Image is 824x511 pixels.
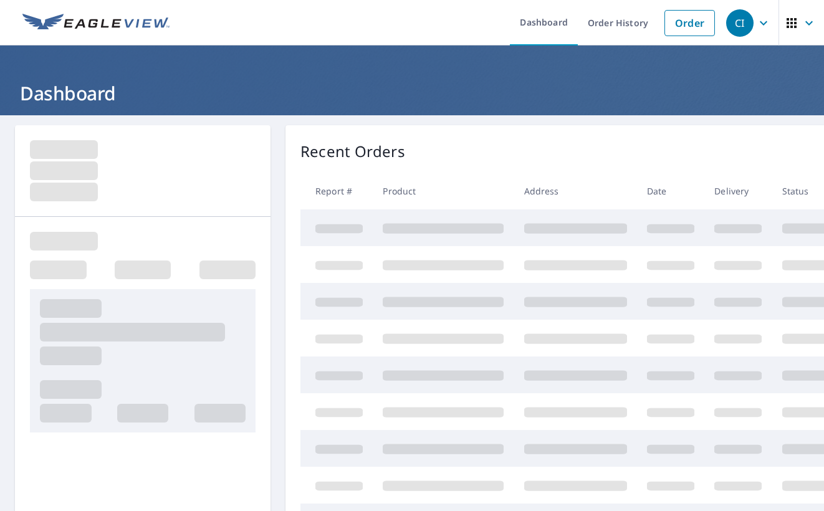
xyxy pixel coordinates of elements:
[300,173,373,209] th: Report #
[15,80,809,106] h1: Dashboard
[22,14,170,32] img: EV Logo
[664,10,715,36] a: Order
[704,173,772,209] th: Delivery
[373,173,514,209] th: Product
[514,173,637,209] th: Address
[726,9,754,37] div: CI
[300,140,405,163] p: Recent Orders
[637,173,704,209] th: Date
